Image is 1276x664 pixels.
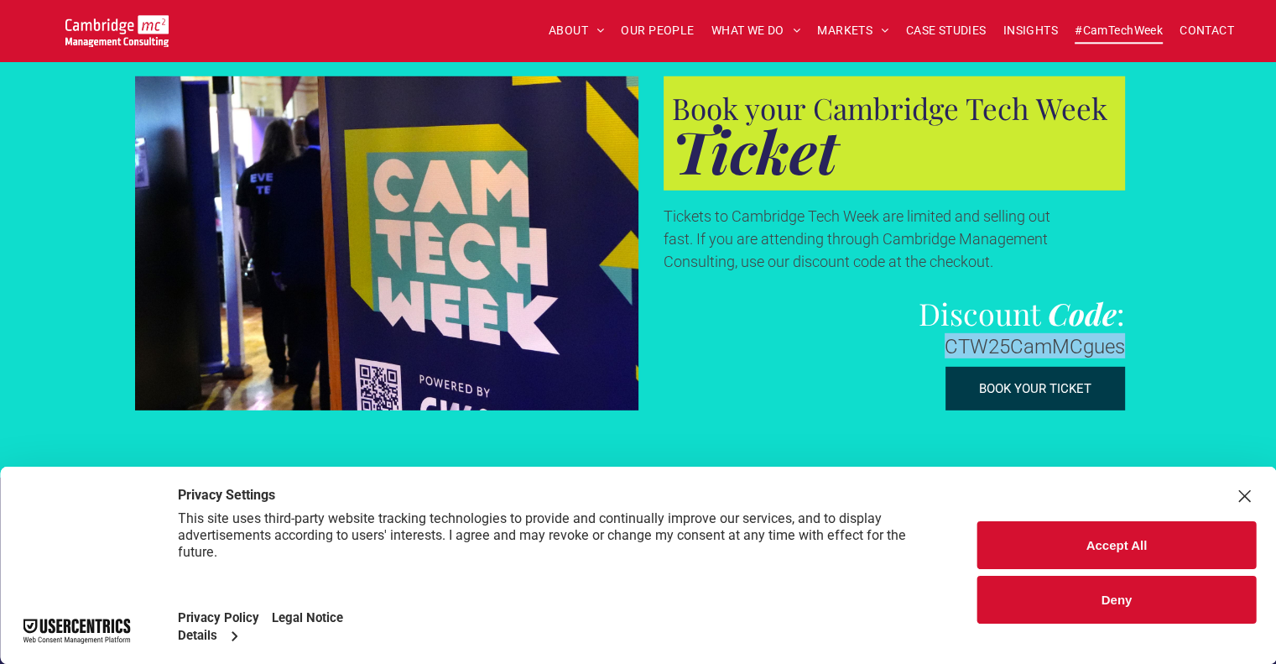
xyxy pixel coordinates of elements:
a: WHAT WE DO [703,18,810,44]
a: MARKETS [809,18,897,44]
span: Tickets to Cambridge Tech Week are limited and selling out fast. If you are attending through Cam... [664,207,1050,270]
img: Cambridge MC Logo, sustainability [65,15,169,47]
a: ABOUT [540,18,613,44]
span: CTW25CamMCgues [945,335,1125,358]
a: Your Business Transformed | Cambridge Management Consulting [65,18,169,35]
span: Discount [919,293,1040,333]
a: #CamTechWeek [1066,18,1171,44]
a: INSIGHTS [995,18,1066,44]
strong: Ticket [672,111,838,190]
a: CONTACT [1171,18,1242,44]
a: BOOK YOUR TICKET [945,367,1125,410]
a: OUR PEOPLE [612,18,702,44]
span: BOOK YOUR TICKET [979,381,1091,396]
span: Book your Cambridge Tech Week [672,88,1107,128]
span: : [1117,293,1125,333]
strong: Code [1048,293,1117,333]
a: CASE STUDIES [898,18,995,44]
